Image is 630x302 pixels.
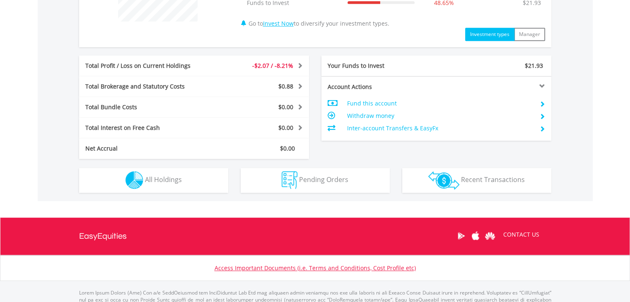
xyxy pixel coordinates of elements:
div: Your Funds to Invest [321,62,437,70]
td: Inter-account Transfers & EasyFx [347,122,533,134]
span: $0.88 [278,82,293,90]
img: holdings-wht.png [126,171,143,189]
div: Account Actions [321,83,437,91]
span: Recent Transactions [461,175,525,184]
button: Manager [514,28,545,41]
span: $0.00 [280,144,295,152]
button: All Holdings [79,168,228,193]
a: Invest Now [263,19,294,27]
span: $0.00 [278,103,293,111]
a: Access Important Documents (i.e. Terms and Conditions, Cost Profile etc) [215,264,416,272]
a: CONTACT US [497,223,545,246]
span: -$2.07 / -8.21% [252,62,293,70]
td: Fund this account [347,97,533,110]
span: All Holdings [145,175,182,184]
div: Total Interest on Free Cash [79,124,213,132]
div: Total Brokerage and Statutory Costs [79,82,213,91]
a: Apple [468,223,483,249]
span: $21.93 [525,62,543,70]
span: Pending Orders [299,175,348,184]
td: Withdraw money [347,110,533,122]
button: Pending Orders [241,168,390,193]
div: Total Profit / Loss on Current Holdings [79,62,213,70]
span: $0.00 [278,124,293,132]
a: Google Play [454,223,468,249]
a: EasyEquities [79,218,127,255]
img: pending_instructions-wht.png [282,171,297,189]
button: Investment types [465,28,514,41]
img: transactions-zar-wht.png [428,171,459,189]
button: Recent Transactions [402,168,551,193]
a: Huawei [483,223,497,249]
div: Net Accrual [79,144,213,153]
div: Total Bundle Costs [79,103,213,111]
